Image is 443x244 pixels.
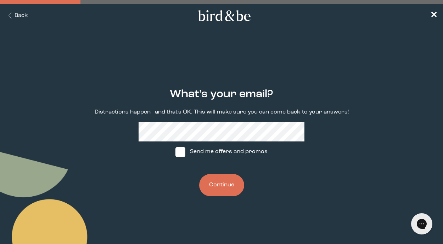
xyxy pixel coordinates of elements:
[170,86,273,103] h2: What's your email?
[95,108,349,116] p: Distractions happen—and that's OK. This will make sure you can come back to your answers!
[430,11,437,20] span: ✕
[430,10,437,22] a: ✕
[169,141,274,163] label: Send me offers and promos
[6,12,28,20] button: Back Button
[199,174,244,196] button: Continue
[408,211,436,237] iframe: Gorgias live chat messenger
